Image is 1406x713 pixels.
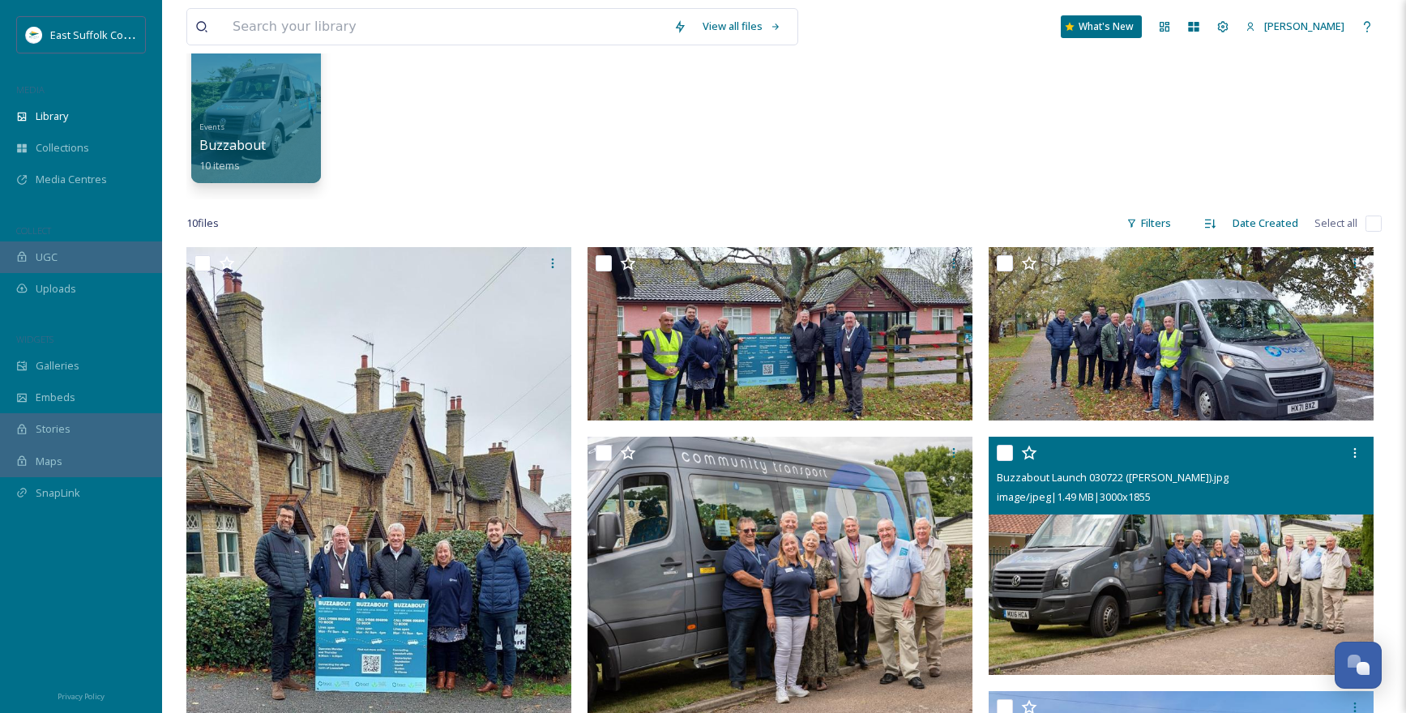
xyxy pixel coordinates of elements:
[199,122,224,132] span: Events
[1061,15,1142,38] a: What's New
[224,9,665,45] input: Search your library
[36,485,80,501] span: SnapLink
[588,247,972,421] img: processed-39206442-67b8-42f6-9ee3-1942ece7ee4e_CzHac5hv.jpeg
[1264,19,1344,33] span: [PERSON_NAME]
[36,172,107,187] span: Media Centres
[989,247,1374,421] img: processed-deb8a090-58fb-437d-8d6f-d3bcd039243e_zEMAWKYS.jpeg
[36,250,58,265] span: UGC
[1224,207,1306,239] div: Date Created
[58,691,105,702] span: Privacy Policy
[997,489,1151,504] span: image/jpeg | 1.49 MB | 3000 x 1855
[1118,207,1179,239] div: Filters
[36,358,79,374] span: Galleries
[186,216,219,231] span: 10 file s
[36,454,62,469] span: Maps
[1335,642,1382,689] button: Open Chat
[36,281,76,297] span: Uploads
[1237,11,1353,42] a: [PERSON_NAME]
[16,83,45,96] span: MEDIA
[997,470,1229,485] span: Buzzabout Launch 030722 ([PERSON_NAME]).jpg
[58,685,105,705] a: Privacy Policy
[36,390,75,405] span: Embeds
[26,27,42,43] img: ESC%20Logo.png
[1314,216,1357,231] span: Select all
[199,158,240,173] span: 10 items
[199,136,266,154] span: Buzzabout
[989,437,1374,675] img: Buzzabout Launch 030722 (Charlotte Moore).jpg
[16,333,53,345] span: WIDGETS
[50,27,146,42] span: East Suffolk Council
[694,11,789,42] a: View all files
[199,117,266,173] a: EventsBuzzabout10 items
[36,109,68,124] span: Library
[36,140,89,156] span: Collections
[16,224,51,237] span: COLLECT
[36,421,71,437] span: Stories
